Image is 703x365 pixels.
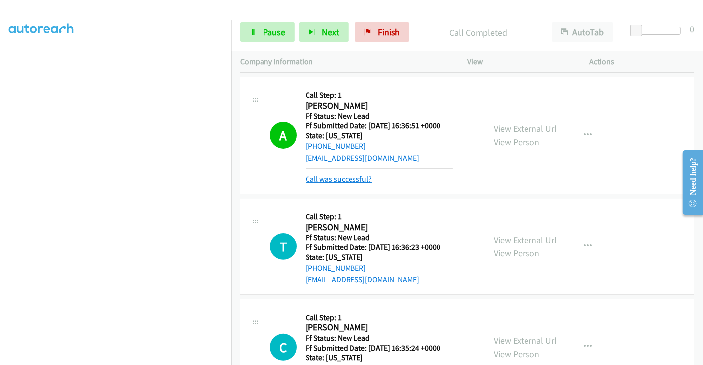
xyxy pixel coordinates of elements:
[240,56,449,68] p: Company Information
[270,233,297,260] div: The call is yet to be attempted
[306,263,366,273] a: [PHONE_NUMBER]
[494,234,557,245] a: View External Url
[306,333,453,343] h5: Ff Status: New Lead
[306,353,453,363] h5: State: [US_STATE]
[690,22,694,36] div: 0
[494,335,557,346] a: View External Url
[322,26,339,38] span: Next
[355,22,409,42] a: Finish
[494,123,557,134] a: View External Url
[270,334,297,361] h1: C
[306,90,453,100] h5: Call Step: 1
[306,343,453,353] h5: Ff Submitted Date: [DATE] 16:35:24 +0000
[494,136,539,148] a: View Person
[590,56,695,68] p: Actions
[378,26,400,38] span: Finish
[306,141,366,151] a: [PHONE_NUMBER]
[494,247,539,259] a: View Person
[306,111,453,121] h5: Ff Status: New Lead
[306,252,453,262] h5: State: [US_STATE]
[306,212,453,222] h5: Call Step: 1
[306,131,453,141] h5: State: [US_STATE]
[263,26,285,38] span: Pause
[306,275,419,284] a: [EMAIL_ADDRESS][DOMAIN_NAME]
[306,121,453,131] h5: Ff Submitted Date: [DATE] 16:36:51 +0000
[635,27,681,35] div: Delay between calls (in seconds)
[675,143,703,222] iframe: Resource Center
[494,348,539,360] a: View Person
[552,22,613,42] button: AutoTab
[306,322,453,333] h2: [PERSON_NAME]
[423,26,534,39] p: Call Completed
[306,100,453,112] h2: [PERSON_NAME]
[240,22,295,42] a: Pause
[306,313,453,323] h5: Call Step: 1
[306,243,453,252] h5: Ff Submitted Date: [DATE] 16:36:23 +0000
[306,233,453,243] h5: Ff Status: New Lead
[306,174,372,184] a: Call was successful?
[270,334,297,361] div: The call is yet to be attempted
[270,122,297,149] h1: A
[270,233,297,260] h1: T
[299,22,349,42] button: Next
[467,56,572,68] p: View
[306,222,453,233] h2: [PERSON_NAME]
[306,153,419,162] a: [EMAIL_ADDRESS][DOMAIN_NAME]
